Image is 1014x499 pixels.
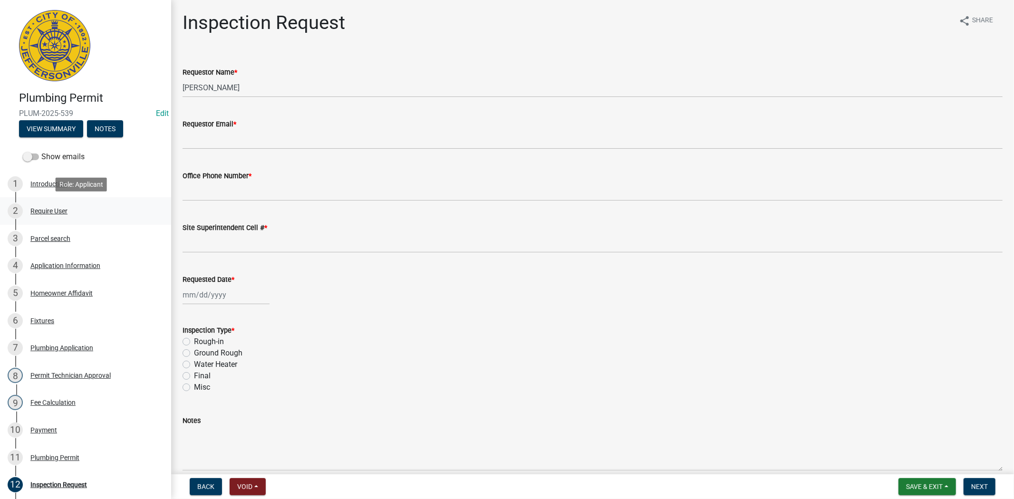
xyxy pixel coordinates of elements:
div: Require User [30,208,68,214]
div: Plumbing Permit [30,454,79,461]
span: Share [972,15,993,27]
div: Plumbing Application [30,345,93,351]
div: Homeowner Affidavit [30,290,93,297]
label: Requestor Email [183,121,236,128]
button: Void [230,478,266,495]
label: Water Heater [194,359,237,370]
h1: Inspection Request [183,11,345,34]
div: 5 [8,286,23,301]
div: Permit Technician Approval [30,372,111,379]
div: 8 [8,368,23,383]
label: Requested Date [183,277,234,283]
wm-modal-confirm: Notes [87,125,123,133]
span: PLUM-2025-539 [19,109,152,118]
div: 4 [8,258,23,273]
label: Ground Rough [194,347,242,359]
button: Save & Exit [898,478,956,495]
label: Rough-in [194,336,224,347]
div: 11 [8,450,23,465]
label: Office Phone Number [183,173,251,180]
div: Parcel search [30,235,70,242]
div: 2 [8,203,23,219]
div: 1 [8,176,23,192]
div: 9 [8,395,23,410]
div: Role: Applicant [56,177,107,191]
button: Notes [87,120,123,137]
div: Fee Calculation [30,399,76,406]
span: Save & Exit [906,483,943,490]
span: Back [197,483,214,490]
a: Edit [156,109,169,118]
div: 12 [8,477,23,492]
div: Fixtures [30,317,54,324]
label: Show emails [23,151,85,163]
h4: Plumbing Permit [19,91,164,105]
label: Final [194,370,211,382]
label: Inspection Type [183,327,234,334]
button: Next [964,478,995,495]
wm-modal-confirm: Edit Application Number [156,109,169,118]
span: Void [237,483,252,490]
button: View Summary [19,120,83,137]
div: 3 [8,231,23,246]
button: Back [190,478,222,495]
div: 6 [8,313,23,328]
label: Misc [194,382,210,393]
div: Application Information [30,262,100,269]
label: Notes [183,418,201,424]
div: Inspection Request [30,481,87,488]
i: share [959,15,970,27]
img: City of Jeffersonville, Indiana [19,10,90,81]
input: mm/dd/yyyy [183,285,270,305]
wm-modal-confirm: Summary [19,125,83,133]
div: 7 [8,340,23,355]
div: Payment [30,427,57,433]
span: Next [971,483,988,490]
div: Introduction [30,181,67,187]
div: 10 [8,422,23,438]
label: Site Superintendent Cell # [183,225,267,231]
button: shareShare [951,11,1001,30]
label: Requestor Name [183,69,237,76]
